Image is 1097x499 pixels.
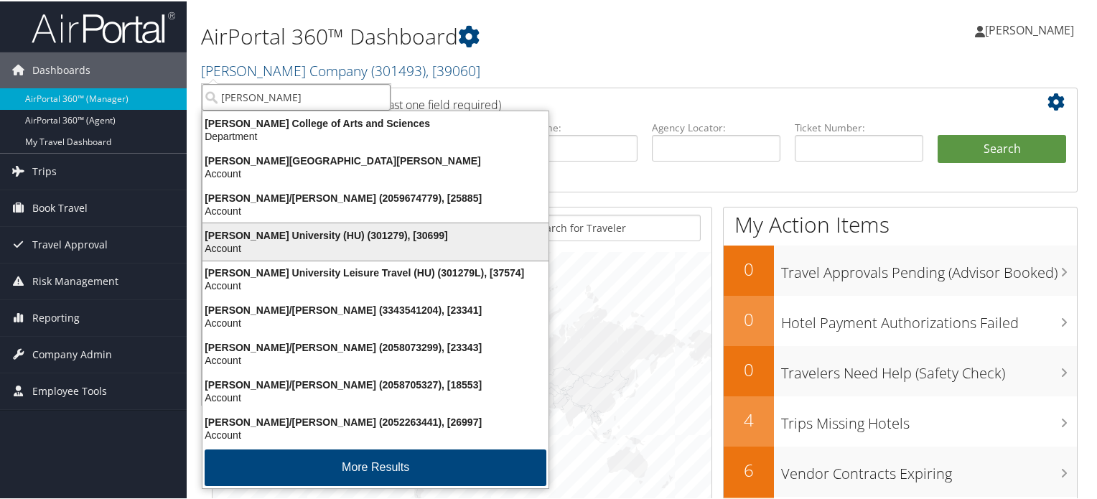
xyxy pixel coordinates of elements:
[938,134,1066,162] button: Search
[194,315,557,328] div: Account
[194,241,557,253] div: Account
[724,445,1077,495] a: 6Vendor Contracts Expiring
[194,116,557,129] div: [PERSON_NAME] College of Arts and Sciences
[194,228,557,241] div: [PERSON_NAME] University (HU) (301279), [30699]
[32,262,118,298] span: Risk Management
[202,83,391,109] input: Search Accounts
[194,390,557,403] div: Account
[724,395,1077,445] a: 4Trips Missing Hotels
[223,89,994,113] h2: Airtinerary Lookup
[32,225,108,261] span: Travel Approval
[194,265,557,278] div: [PERSON_NAME] University Leisure Travel (HU) (301279L), [37574]
[371,60,426,79] span: ( 301493 )
[194,278,557,291] div: Account
[426,60,480,79] span: , [ 39060 ]
[724,345,1077,395] a: 0Travelers Need Help (Safety Check)
[724,294,1077,345] a: 0Hotel Payment Authorizations Failed
[194,377,557,390] div: [PERSON_NAME]/[PERSON_NAME] (2058705327), [18553]
[724,244,1077,294] a: 0Travel Approvals Pending (Advisor Booked)
[795,119,923,134] label: Ticket Number:
[194,353,557,365] div: Account
[194,302,557,315] div: [PERSON_NAME]/[PERSON_NAME] (3343541204), [23341]
[194,166,557,179] div: Account
[724,406,774,431] h2: 4
[724,457,774,481] h2: 6
[515,213,701,240] input: Search for Traveler
[781,455,1077,482] h3: Vendor Contracts Expiring
[724,356,774,381] h2: 0
[32,51,90,87] span: Dashboards
[32,299,80,335] span: Reporting
[985,21,1074,37] span: [PERSON_NAME]
[32,335,112,371] span: Company Admin
[652,119,780,134] label: Agency Locator:
[194,153,557,166] div: [PERSON_NAME][GEOGRAPHIC_DATA][PERSON_NAME]
[781,405,1077,432] h3: Trips Missing Hotels
[194,190,557,203] div: [PERSON_NAME]/[PERSON_NAME] (2059674779), [25885]
[32,189,88,225] span: Book Travel
[32,9,175,43] img: airportal-logo.png
[194,203,557,216] div: Account
[724,306,774,330] h2: 0
[509,119,638,134] label: Last Name:
[201,60,480,79] a: [PERSON_NAME] Company
[194,414,557,427] div: [PERSON_NAME]/[PERSON_NAME] (2052263441), [26997]
[781,355,1077,382] h3: Travelers Need Help (Safety Check)
[975,7,1088,50] a: [PERSON_NAME]
[194,340,557,353] div: [PERSON_NAME]/[PERSON_NAME] (2058073299), [23343]
[205,448,546,485] button: More Results
[32,152,57,188] span: Trips
[781,254,1077,281] h3: Travel Approvals Pending (Advisor Booked)
[201,20,793,50] h1: AirPortal 360™ Dashboard
[364,95,501,111] span: (at least one field required)
[724,256,774,280] h2: 0
[724,208,1077,238] h1: My Action Items
[194,129,557,141] div: Department
[32,372,107,408] span: Employee Tools
[781,304,1077,332] h3: Hotel Payment Authorizations Failed
[194,427,557,440] div: Account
